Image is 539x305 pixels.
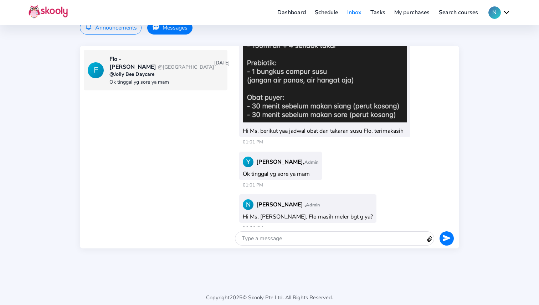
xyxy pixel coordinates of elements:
img: Skooly [29,5,68,19]
span: [PERSON_NAME] , [256,201,320,209]
button: Messages [147,21,192,35]
div: Ok tinggal yg sore ya mam [239,152,322,180]
span: Admin [304,159,318,165]
span: @[GEOGRAPHIC_DATA] [158,64,214,70]
div: Ok tinggal yg sore ya mam [109,79,230,85]
div: Hi Ms, berikut yaa jadwal obat dan takaran susu Flo. terimakasih [239,7,410,137]
span: 01:01 PM [239,139,410,145]
div: N [243,199,253,210]
a: My purchases [390,7,434,18]
button: send [440,231,454,246]
span: Admin [306,202,320,208]
span: 2025 [230,294,242,301]
a: Tasks [366,7,390,18]
div: Flo - [PERSON_NAME] [109,55,214,71]
ion-icon: chatbubble ellipses [152,23,160,30]
span: 02:00 PM [239,225,410,231]
span: 01:01 PM [239,182,410,188]
ion-icon: notifications outline [85,23,92,30]
a: Dashboard [273,7,310,18]
button: Announcements [80,21,142,35]
div: Hi Ms, [PERSON_NAME]. Flo masih meler bgt g ya? [239,194,376,223]
div: [DATE] [214,59,230,66]
button: attach outline [426,235,433,245]
div: @Jolly Bee Daycare [109,71,230,78]
a: Schedule [310,7,343,18]
div: F [88,62,104,78]
ion-icon: attach outline [424,233,436,245]
span: [PERSON_NAME], [256,158,318,166]
button: Nchevron down outline [488,6,510,19]
a: Inbox [343,7,366,18]
div: Y [243,157,253,167]
a: Search courses [434,7,483,18]
ion-icon: send [443,234,451,242]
